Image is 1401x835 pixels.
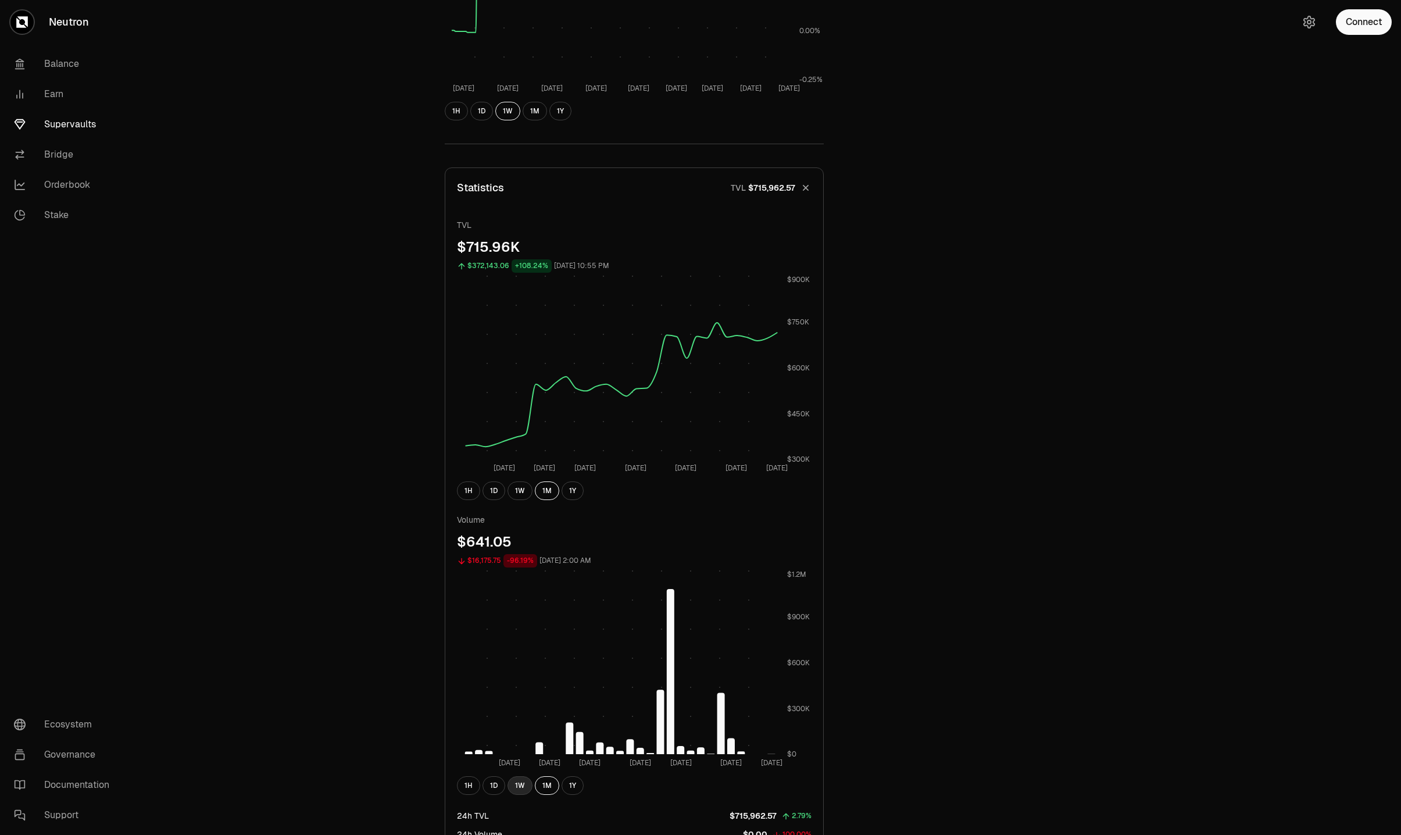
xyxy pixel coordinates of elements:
[457,238,812,256] div: $715.96K
[787,317,809,327] tspan: $750K
[666,84,687,93] tspan: [DATE]
[457,810,489,822] div: 24h TVL
[512,259,552,273] div: +108.24%
[539,554,591,568] div: [DATE] 2:00 AM
[787,455,810,464] tspan: $300K
[5,800,126,830] a: Support
[799,26,820,35] tspan: 0.00%
[535,776,559,795] button: 1M
[554,259,609,273] div: [DATE] 10:55 PM
[534,463,555,473] tspan: [DATE]
[720,758,742,768] tspan: [DATE]
[761,758,782,768] tspan: [DATE]
[467,554,501,568] div: $16,175.75
[5,740,126,770] a: Governance
[562,776,584,795] button: 1Y
[628,84,649,93] tspan: [DATE]
[457,180,504,196] p: Statistics
[5,49,126,79] a: Balance
[725,463,747,473] tspan: [DATE]
[787,570,806,579] tspan: $1.2M
[625,463,646,473] tspan: [DATE]
[457,481,480,500] button: 1H
[787,409,810,419] tspan: $450K
[495,102,520,120] button: 1W
[445,102,468,120] button: 1H
[579,758,601,768] tspan: [DATE]
[445,168,823,208] button: StatisticsTVL$715,962.57
[507,481,532,500] button: 1W
[483,481,505,500] button: 1D
[675,463,696,473] tspan: [DATE]
[457,219,812,231] p: TVL
[470,102,493,120] button: 1D
[740,84,762,93] tspan: [DATE]
[541,84,563,93] tspan: [DATE]
[457,776,480,795] button: 1H
[792,809,812,823] div: 2.79%
[5,200,126,230] a: Stake
[670,758,692,768] tspan: [DATE]
[5,140,126,170] a: Bridge
[457,514,812,526] p: Volume
[497,84,519,93] tspan: [DATE]
[5,170,126,200] a: Orderbook
[483,776,505,795] button: 1D
[539,758,560,768] tspan: [DATE]
[787,275,810,284] tspan: $900K
[523,102,547,120] button: 1M
[453,84,474,93] tspan: [DATE]
[787,612,810,622] tspan: $900K
[748,182,795,194] span: $715,962.57
[494,463,515,473] tspan: [DATE]
[630,758,651,768] tspan: [DATE]
[766,463,788,473] tspan: [DATE]
[499,758,520,768] tspan: [DATE]
[799,75,823,84] tspan: -0.25%
[787,750,796,759] tspan: $0
[787,658,810,668] tspan: $600K
[549,102,571,120] button: 1Y
[574,463,596,473] tspan: [DATE]
[787,363,810,373] tspan: $600K
[507,776,532,795] button: 1W
[5,79,126,109] a: Earn
[5,109,126,140] a: Supervaults
[5,709,126,740] a: Ecosystem
[562,481,584,500] button: 1Y
[535,481,559,500] button: 1M
[457,533,812,551] div: $641.05
[787,704,810,713] tspan: $300K
[730,810,777,822] p: $715,962.57
[503,554,537,568] div: -96.19%
[731,182,746,194] p: TVL
[467,259,509,273] div: $372,143.06
[1336,9,1392,35] button: Connect
[778,84,800,93] tspan: [DATE]
[702,84,723,93] tspan: [DATE]
[585,84,607,93] tspan: [DATE]
[5,770,126,800] a: Documentation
